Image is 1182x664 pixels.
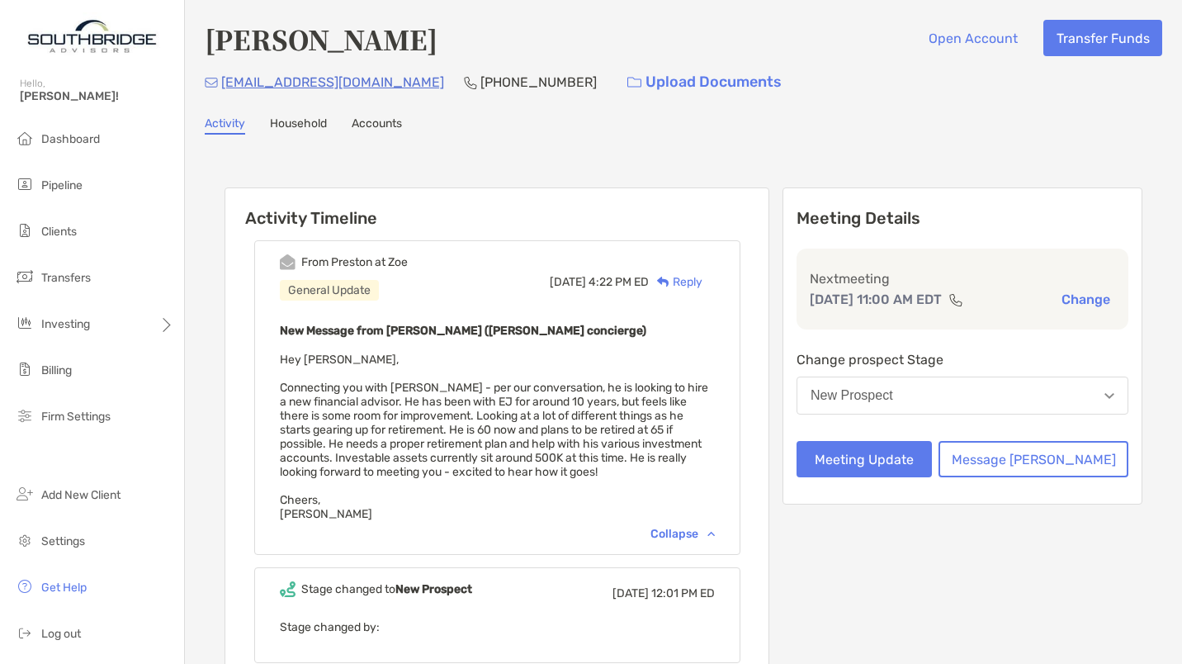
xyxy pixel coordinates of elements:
[41,534,85,548] span: Settings
[301,255,408,269] div: From Preston at Zoe
[811,388,893,403] div: New Prospect
[651,586,715,600] span: 12:01 PM ED
[221,72,444,92] p: [EMAIL_ADDRESS][DOMAIN_NAME]
[280,254,295,270] img: Event icon
[280,617,715,638] p: Stage changed by:
[15,128,35,148] img: dashboard icon
[15,406,35,425] img: firm-settings icon
[280,324,646,338] b: New Message from [PERSON_NAME] ([PERSON_NAME] concierge)
[1043,20,1162,56] button: Transfer Funds
[280,280,379,301] div: General Update
[41,132,100,146] span: Dashboard
[41,410,111,424] span: Firm Settings
[41,488,121,502] span: Add New Client
[270,116,327,135] a: Household
[41,581,87,595] span: Get Help
[948,293,963,306] img: communication type
[41,271,91,285] span: Transfers
[41,225,77,239] span: Clients
[280,581,295,597] img: Event icon
[301,582,472,596] div: Stage changed to
[15,484,35,504] img: add_new_client icon
[915,20,1030,56] button: Open Account
[657,277,669,287] img: Reply icon
[939,441,1128,477] button: Message [PERSON_NAME]
[15,221,35,240] img: clients icon
[41,363,72,377] span: Billing
[650,527,715,541] div: Collapse
[41,627,81,641] span: Log out
[205,116,245,135] a: Activity
[617,64,792,100] a: Upload Documents
[15,576,35,596] img: get-help icon
[1057,291,1115,308] button: Change
[1104,393,1114,399] img: Open dropdown arrow
[280,353,708,521] span: Hey [PERSON_NAME], Connecting you with [PERSON_NAME] - per our conversation, he is looking to hir...
[20,89,174,103] span: [PERSON_NAME]!
[352,116,402,135] a: Accounts
[810,289,942,310] p: [DATE] 11:00 AM EDT
[589,275,649,289] span: 4:22 PM ED
[797,441,932,477] button: Meeting Update
[15,267,35,287] img: transfers icon
[15,530,35,550] img: settings icon
[649,273,702,291] div: Reply
[810,268,1115,289] p: Next meeting
[15,174,35,194] img: pipeline icon
[41,178,83,192] span: Pipeline
[550,275,586,289] span: [DATE]
[15,313,35,333] img: investing icon
[395,582,472,596] b: New Prospect
[15,623,35,643] img: logout icon
[15,359,35,379] img: billing icon
[627,77,641,88] img: button icon
[797,377,1128,415] button: New Prospect
[707,531,715,536] img: Chevron icon
[20,7,164,66] img: Zoe Logo
[205,78,218,88] img: Email Icon
[225,188,768,228] h6: Activity Timeline
[205,20,437,58] h4: [PERSON_NAME]
[464,76,477,89] img: Phone Icon
[41,317,90,331] span: Investing
[612,586,649,600] span: [DATE]
[797,349,1128,370] p: Change prospect Stage
[797,208,1128,229] p: Meeting Details
[480,72,597,92] p: [PHONE_NUMBER]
